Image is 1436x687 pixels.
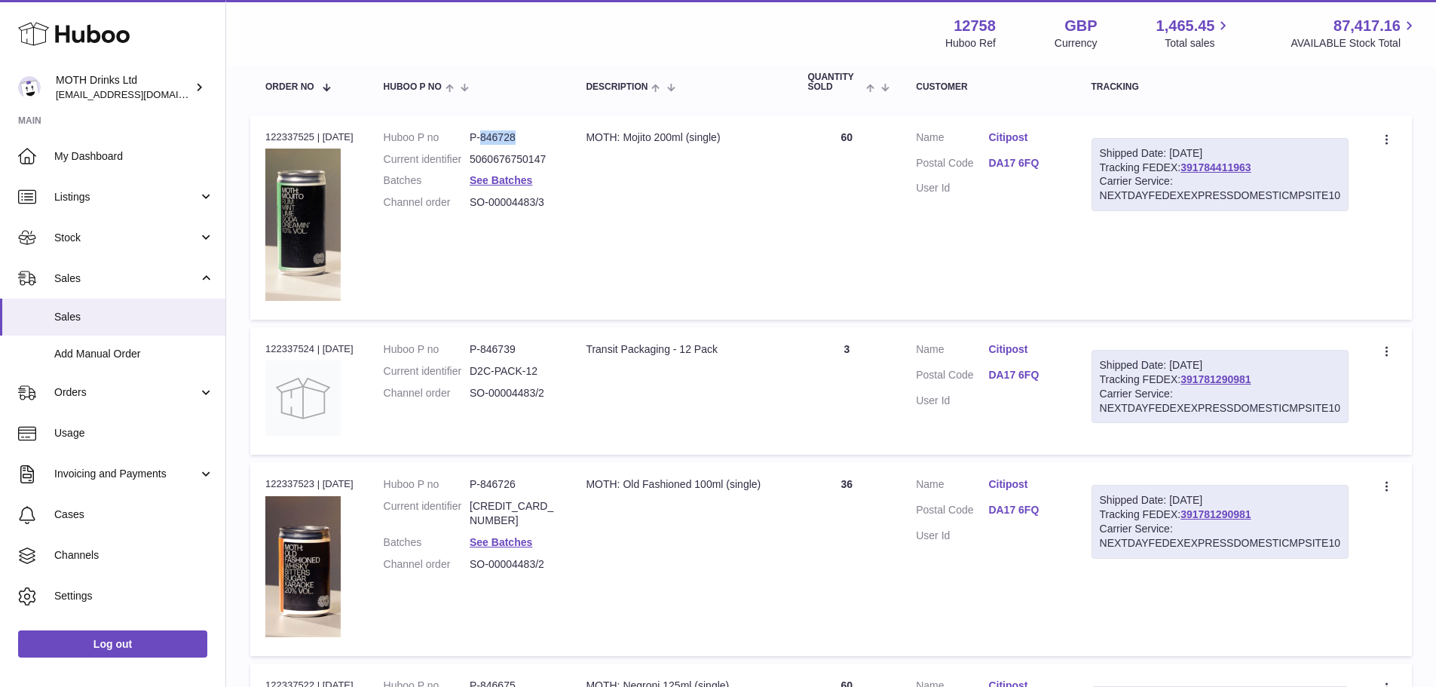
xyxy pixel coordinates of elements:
span: My Dashboard [54,149,214,164]
span: Quantity Sold [807,72,862,92]
span: Order No [265,82,314,92]
div: Carrier Service: NEXTDAYFEDEXEXPRESSDOMESTICMPSITE10 [1100,174,1340,203]
div: Tracking FEDEX: [1092,350,1349,424]
dt: Current identifier [384,364,470,379]
strong: GBP [1064,16,1097,36]
dt: Batches [384,535,470,550]
div: 122337525 | [DATE] [265,130,354,144]
span: Listings [54,190,198,204]
img: internalAdmin-12758@internal.huboo.com [18,76,41,99]
div: Shipped Date: [DATE] [1100,493,1340,508]
span: Sales [54,271,198,286]
span: [EMAIL_ADDRESS][DOMAIN_NAME] [56,88,222,100]
dd: P-846726 [470,477,556,492]
dt: Current identifier [384,152,470,167]
span: Add Manual Order [54,347,214,361]
a: 87,417.16 AVAILABLE Stock Total [1291,16,1418,51]
img: 127581729091156.png [265,496,341,638]
div: Tracking FEDEX: [1092,485,1349,559]
dt: Name [916,130,988,149]
a: Citipost [988,342,1061,357]
div: 122337523 | [DATE] [265,477,354,491]
span: Cases [54,508,214,522]
dt: Channel order [384,557,470,572]
div: Shipped Date: [DATE] [1100,358,1340,373]
div: Customer [916,82,1061,92]
dd: SO-00004483/2 [470,386,556,400]
span: Description [586,82,648,92]
a: See Batches [470,536,532,548]
dd: 5060676750147 [470,152,556,167]
dd: P-846739 [470,342,556,357]
div: Carrier Service: NEXTDAYFEDEXEXPRESSDOMESTICMPSITE10 [1100,522,1340,551]
dt: Huboo P no [384,342,470,357]
dt: User Id [916,394,988,408]
td: 3 [792,327,901,455]
span: Usage [54,426,214,440]
dt: Name [916,477,988,495]
dd: SO-00004483/3 [470,195,556,210]
div: 122337524 | [DATE] [265,342,354,356]
a: 391784411963 [1180,161,1251,173]
a: Citipost [988,477,1061,492]
dd: P-846728 [470,130,556,145]
dt: Postal Code [916,503,988,521]
a: DA17 6FQ [988,368,1061,382]
dt: Batches [384,173,470,188]
span: Settings [54,589,214,603]
dt: Postal Code [916,368,988,386]
a: 1,465.45 Total sales [1156,16,1232,51]
dt: Name [916,342,988,360]
strong: 12758 [954,16,996,36]
dt: Postal Code [916,156,988,174]
dd: [CREDIT_CARD_NUMBER] [470,499,556,528]
a: DA17 6FQ [988,156,1061,170]
div: Tracking FEDEX: [1092,138,1349,212]
dt: User Id [916,529,988,543]
a: 391781290981 [1180,508,1251,520]
span: 1,465.45 [1156,16,1215,36]
div: Transit Packaging - 12 Pack [586,342,777,357]
dd: SO-00004483/2 [470,557,556,572]
div: Tracking [1092,82,1349,92]
img: no-photo.jpg [265,360,341,436]
div: Carrier Service: NEXTDAYFEDEXEXPRESSDOMESTICMPSITE10 [1100,387,1340,416]
span: Sales [54,310,214,324]
dt: User Id [916,181,988,195]
dt: Channel order [384,195,470,210]
dt: Current identifier [384,499,470,528]
div: Currency [1055,36,1098,51]
img: 127581729091276.png [265,149,341,301]
span: Channels [54,548,214,563]
span: 87,417.16 [1333,16,1401,36]
span: Orders [54,385,198,400]
a: Log out [18,630,207,658]
td: 60 [792,115,901,320]
dd: D2C-PACK-12 [470,364,556,379]
dt: Channel order [384,386,470,400]
td: 36 [792,462,901,656]
span: AVAILABLE Stock Total [1291,36,1418,51]
a: DA17 6FQ [988,503,1061,517]
a: Citipost [988,130,1061,145]
div: MOTH: Old Fashioned 100ml (single) [586,477,777,492]
dt: Huboo P no [384,477,470,492]
span: Total sales [1165,36,1232,51]
div: MOTH: Mojito 200ml (single) [586,130,777,145]
a: 391781290981 [1180,373,1251,385]
dt: Huboo P no [384,130,470,145]
div: Huboo Ref [945,36,996,51]
div: Shipped Date: [DATE] [1100,146,1340,161]
a: See Batches [470,174,532,186]
div: MOTH Drinks Ltd [56,73,191,102]
span: Stock [54,231,198,245]
span: Huboo P no [384,82,442,92]
span: Invoicing and Payments [54,467,198,481]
